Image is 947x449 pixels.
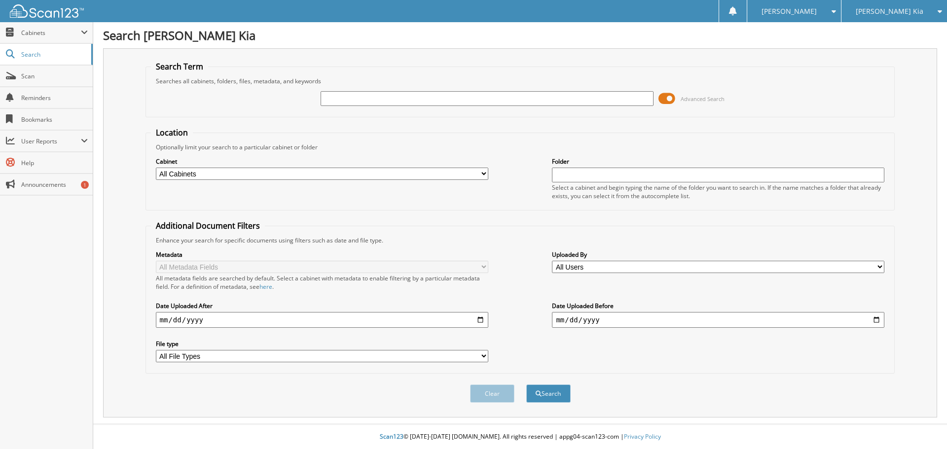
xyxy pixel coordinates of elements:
span: Search [21,50,86,59]
iframe: Chat Widget [898,402,947,449]
button: Search [526,384,571,403]
span: [PERSON_NAME] Kia [856,8,923,14]
span: Bookmarks [21,115,88,124]
a: Privacy Policy [624,432,661,441]
label: File type [156,340,488,348]
div: Searches all cabinets, folders, files, metadata, and keywords [151,77,890,85]
legend: Additional Document Filters [151,220,265,231]
label: Uploaded By [552,250,884,259]
div: Optionally limit your search to a particular cabinet or folder [151,143,890,151]
a: here [259,282,272,291]
input: end [552,312,884,328]
label: Cabinet [156,157,488,166]
input: start [156,312,488,328]
span: [PERSON_NAME] [762,8,817,14]
div: 1 [81,181,89,189]
span: Advanced Search [681,95,725,103]
legend: Location [151,127,193,138]
legend: Search Term [151,61,208,72]
label: Date Uploaded After [156,302,488,310]
div: Enhance your search for specific documents using filters such as date and file type. [151,236,890,244]
div: Select a cabinet and begin typing the name of the folder you want to search in. If the name match... [552,183,884,200]
label: Folder [552,157,884,166]
span: User Reports [21,137,81,145]
button: Clear [470,384,514,403]
span: Help [21,159,88,167]
span: Announcements [21,180,88,189]
div: © [DATE]-[DATE] [DOMAIN_NAME]. All rights reserved | appg04-scan123-com | [93,425,947,449]
h1: Search [PERSON_NAME] Kia [103,27,937,43]
label: Date Uploaded Before [552,302,884,310]
div: All metadata fields are searched by default. Select a cabinet with metadata to enable filtering b... [156,274,488,291]
span: Reminders [21,94,88,102]
span: Scan [21,72,88,80]
img: scan123-logo-white.svg [10,4,84,18]
label: Metadata [156,250,488,259]
span: Cabinets [21,29,81,37]
span: Scan123 [380,432,403,441]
